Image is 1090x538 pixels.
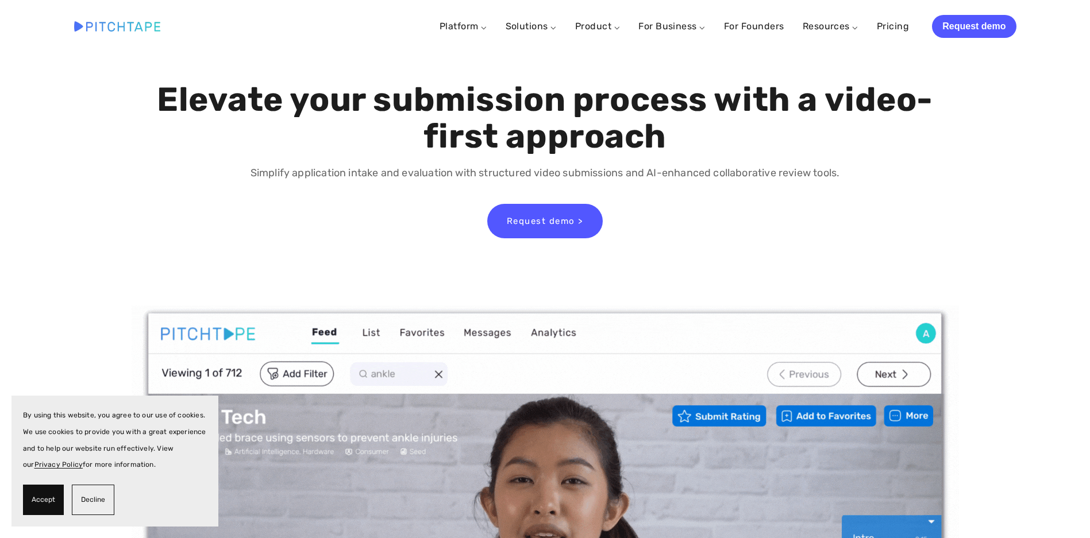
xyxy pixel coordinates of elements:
a: For Business ⌵ [638,21,706,32]
span: Accept [32,491,55,508]
p: By using this website, you agree to our use of cookies. We use cookies to provide you with a grea... [23,407,207,473]
a: Solutions ⌵ [506,21,557,32]
a: Privacy Policy [34,460,83,469]
img: Pitchtape | Video Submission Management Software [74,21,160,31]
a: Resources ⌵ [803,21,858,32]
span: Decline [81,491,105,508]
button: Decline [72,485,114,515]
a: Request demo [932,15,1016,38]
a: Product ⌵ [575,21,620,32]
a: Platform ⌵ [440,21,487,32]
a: Pricing [877,16,909,37]
section: Cookie banner [11,396,218,527]
a: For Founders [724,16,784,37]
a: Request demo > [487,204,603,238]
p: Simplify application intake and evaluation with structured video submissions and AI-enhanced coll... [154,165,936,181]
h1: Elevate your submission process with a video-first approach [154,82,936,155]
iframe: Chat Widget [1033,483,1090,538]
button: Accept [23,485,64,515]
